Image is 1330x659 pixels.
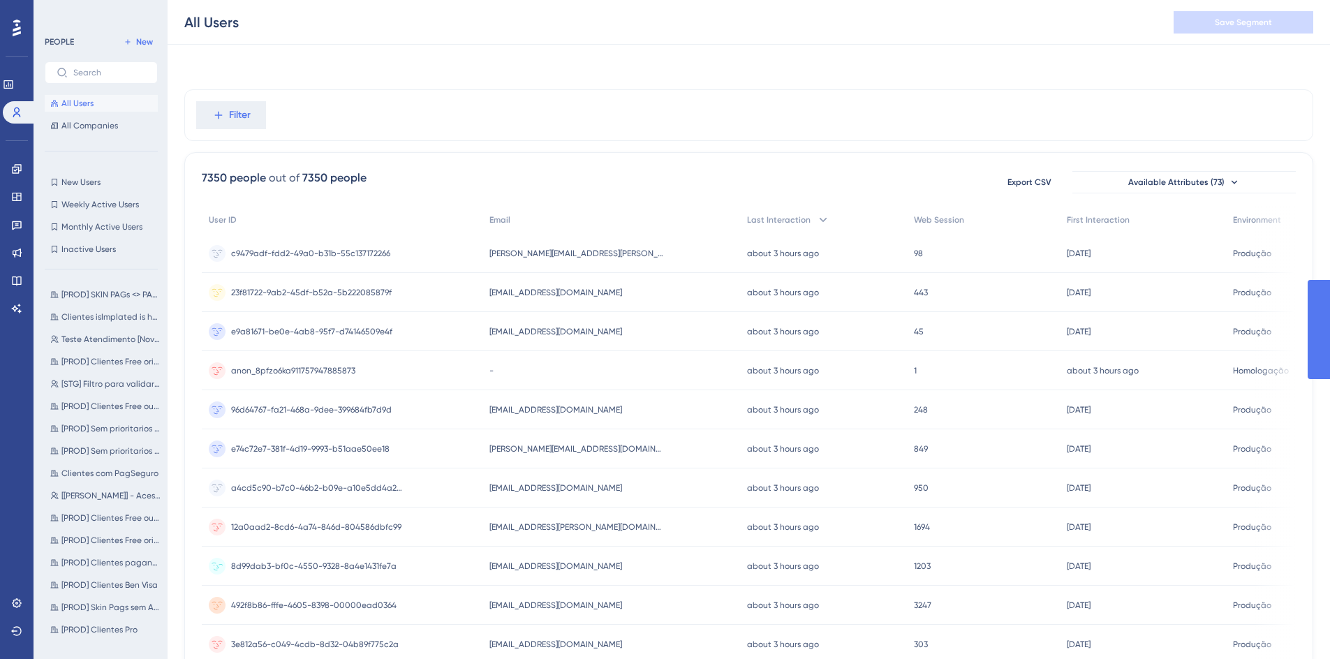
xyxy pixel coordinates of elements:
[136,36,153,47] span: New
[202,170,266,186] div: 7350 people
[1233,326,1271,337] span: Produção
[489,443,664,454] span: [PERSON_NAME][EMAIL_ADDRESS][DOMAIN_NAME]
[489,561,622,572] span: [EMAIL_ADDRESS][DOMAIN_NAME]
[994,171,1064,193] button: Export CSV
[45,241,158,258] button: Inactive Users
[1067,249,1091,258] time: [DATE]
[61,289,161,300] span: [PROD] SKIN PAGs <> PAG_GRATIS | HUB | FREE | PRO
[914,287,928,298] span: 443
[45,286,166,303] button: [PROD] SKIN PAGs <> PAG_GRATIS | HUB | FREE | PRO
[61,199,139,210] span: Weekly Active Users
[61,120,118,131] span: All Companies
[1067,366,1139,376] time: about 3 hours ago
[61,98,94,109] span: All Users
[61,512,161,524] span: [PROD] Clientes Free ou Pag_Gratis
[229,107,251,124] span: Filter
[1233,248,1271,259] span: Produção
[302,170,367,186] div: 7350 people
[1067,214,1130,225] span: First Interaction
[61,423,161,434] span: [PROD] Sem prioritarios Pags L1
[61,334,161,345] span: Teste Atendimento [Novo]
[1067,405,1091,415] time: [DATE]
[231,326,392,337] span: e9a81671-be0e-4ab8-95f7-d74146509e4f
[45,174,158,191] button: New Users
[914,248,923,259] span: 98
[1067,639,1091,649] time: [DATE]
[1233,287,1271,298] span: Produção
[45,95,158,112] button: All Users
[489,365,494,376] span: -
[489,326,622,337] span: [EMAIL_ADDRESS][DOMAIN_NAME]
[1233,639,1271,650] span: Produção
[747,561,819,571] time: about 3 hours ago
[914,561,931,572] span: 1203
[1233,482,1271,494] span: Produção
[45,577,166,593] button: [PROD] Clientes Ben Visa
[914,521,930,533] span: 1694
[489,521,664,533] span: [EMAIL_ADDRESS][PERSON_NAME][DOMAIN_NAME]
[489,287,622,298] span: [EMAIL_ADDRESS][DOMAIN_NAME]
[45,465,166,482] button: Clientes com PagSeguro
[184,13,239,32] div: All Users
[747,327,819,336] time: about 3 hours ago
[914,326,924,337] span: 45
[61,244,116,255] span: Inactive Users
[45,554,166,571] button: [PROD] Clientes pagantes
[1233,600,1271,611] span: Produção
[45,36,74,47] div: PEOPLE
[61,557,161,568] span: [PROD] Clientes pagantes
[1067,288,1091,297] time: [DATE]
[747,483,819,493] time: about 3 hours ago
[747,214,811,225] span: Last Interaction
[1174,11,1313,34] button: Save Segment
[61,602,161,613] span: [PROD] Skin Pags sem Adq
[489,248,664,259] span: [PERSON_NAME][EMAIL_ADDRESS][PERSON_NAME][DOMAIN_NAME]
[45,510,166,526] button: [PROD] Clientes Free ou Pag_Gratis
[747,366,819,376] time: about 3 hours ago
[61,378,161,390] span: [STG] Filtro para validar teste - Paulo
[914,482,929,494] span: 950
[489,639,622,650] span: [EMAIL_ADDRESS][DOMAIN_NAME]
[45,376,166,392] button: [STG] Filtro para validar teste - Paulo
[61,624,138,635] span: [PROD] Clientes Pro
[1233,404,1271,415] span: Produção
[747,600,819,610] time: about 3 hours ago
[45,443,166,459] button: [PROD] Sem prioritarios Pags L2
[45,117,158,134] button: All Companies
[231,404,392,415] span: 96d64767-fa21-468a-9dee-399684fb7d9d
[914,214,964,225] span: Web Session
[231,443,390,454] span: e74c72e7-381f-4d19-9993-b51aae50ee18
[747,522,819,532] time: about 3 hours ago
[489,404,622,415] span: [EMAIL_ADDRESS][DOMAIN_NAME]
[914,365,917,376] span: 1
[1067,483,1091,493] time: [DATE]
[1233,521,1271,533] span: Produção
[1233,561,1271,572] span: Produção
[747,444,819,454] time: about 3 hours ago
[45,309,166,325] button: Clientes isImplated is has any value
[45,331,166,348] button: Teste Atendimento [Novo]
[45,599,166,616] button: [PROD] Skin Pags sem Adq
[231,521,401,533] span: 12a0aad2-8cd6-4a74-846d-804586dbfc99
[45,532,166,549] button: [PROD] Clientes Free origem Pag_gratis
[1271,604,1313,646] iframe: UserGuiding AI Assistant Launcher
[747,405,819,415] time: about 3 hours ago
[61,579,158,591] span: [PROD] Clientes Ben Visa
[489,214,510,225] span: Email
[61,177,101,188] span: New Users
[747,288,819,297] time: about 3 hours ago
[61,445,161,457] span: [PROD] Sem prioritarios Pags L2
[489,482,622,494] span: [EMAIL_ADDRESS][DOMAIN_NAME]
[45,398,166,415] button: [PROD] Clientes Free ou Pro
[61,535,161,546] span: [PROD] Clientes Free origem Pag_gratis
[1007,177,1051,188] span: Export CSV
[119,34,158,50] button: New
[61,468,158,479] span: Clientes com PagSeguro
[209,214,237,225] span: User ID
[231,600,397,611] span: 492f8b86-fffe-4605-8398-00000ead0364
[231,365,355,376] span: anon_8pfzo6ka911757947885873
[196,101,266,129] button: Filter
[45,487,166,504] button: [[PERSON_NAME]] - Acesso Firefox
[1233,443,1271,454] span: Produção
[45,353,166,370] button: [PROD] Clientes Free origem Mercado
